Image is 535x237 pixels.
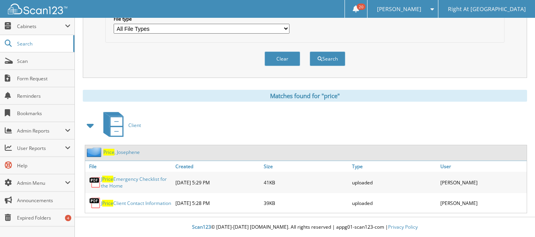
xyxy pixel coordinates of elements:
img: PDF.png [89,176,101,188]
span: Help [17,162,70,169]
a: Client [99,110,141,141]
button: Clear [265,51,300,66]
img: scan123-logo-white.svg [8,4,67,14]
a: JPriceClient Contact Information [101,200,171,207]
span: [PERSON_NAME] [377,7,421,11]
a: JPriceEmergency Checklist for the Home [101,176,171,189]
span: Price [102,176,113,182]
a: Created [173,161,262,172]
a: File [85,161,173,172]
span: Right At [GEOGRAPHIC_DATA] [448,7,526,11]
a: Privacy Policy [388,224,418,230]
div: [DATE] 5:28 PM [173,195,262,211]
span: Expired Folders [17,214,70,221]
span: User Reports [17,145,65,152]
span: Scan [17,58,70,64]
span: Announcements [17,197,70,204]
a: Size [262,161,350,172]
label: File type [114,15,289,22]
span: Search [17,40,69,47]
button: Search [310,51,345,66]
img: PDF.png [89,197,101,209]
div: [DATE] 5:29 PM [173,174,262,191]
div: 4 [65,215,71,221]
div: uploaded [350,195,438,211]
iframe: Chat Widget [495,199,535,237]
span: 20 [357,4,366,10]
a: Type [350,161,438,172]
div: 41KB [262,174,350,191]
span: Scan123 [192,224,211,230]
span: Client [128,122,141,129]
span: Reminders [17,93,70,99]
span: Form Request [17,75,70,82]
a: User [438,161,527,172]
div: [PERSON_NAME] [438,195,527,211]
span: Price [102,200,113,207]
span: Cabinets [17,23,65,30]
div: 39KB [262,195,350,211]
div: Matches found for "price" [83,90,527,102]
div: [PERSON_NAME] [438,174,527,191]
div: © [DATE]-[DATE] [DOMAIN_NAME]. All rights reserved | appg01-scan123-com | [75,218,535,237]
a: Price, Josephene [103,149,140,155]
span: Admin Reports [17,127,65,134]
img: folder2.png [87,147,103,157]
span: Bookmarks [17,110,70,117]
span: Price [103,149,114,155]
div: uploaded [350,174,438,191]
span: Admin Menu [17,180,65,186]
